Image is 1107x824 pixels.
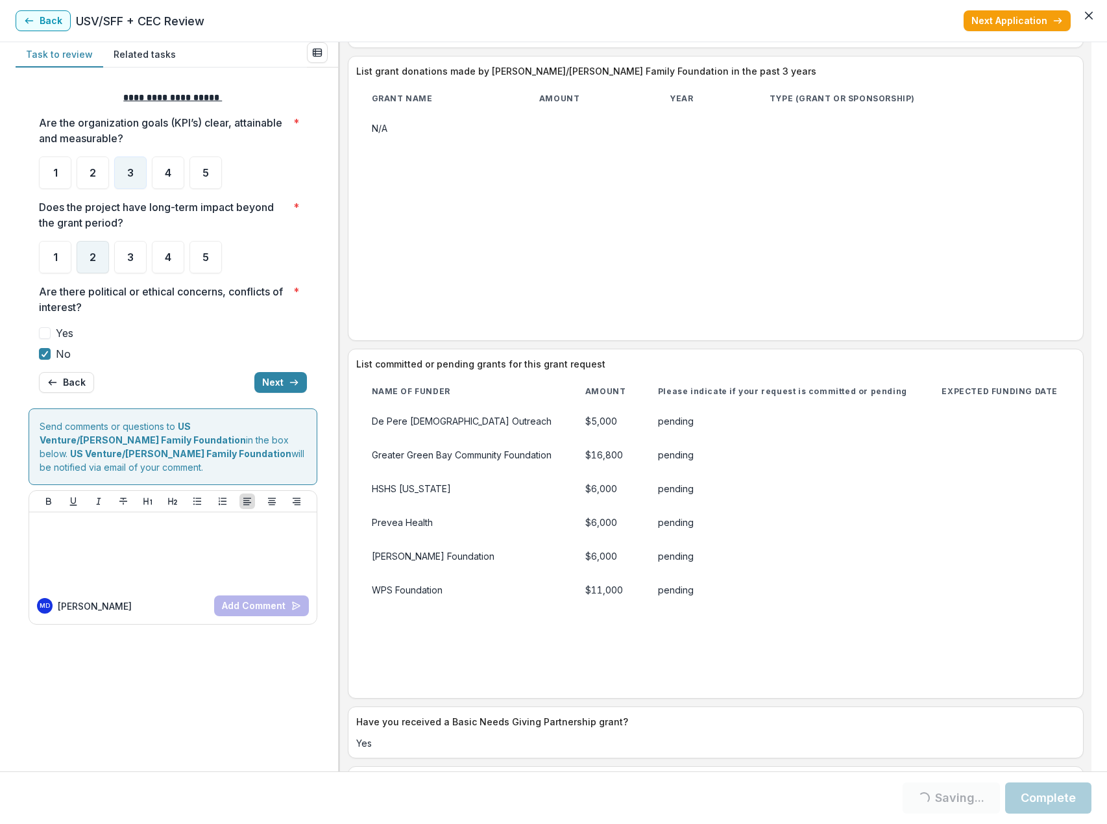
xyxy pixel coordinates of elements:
td: $16,800 [570,438,642,472]
td: $5,000 [570,405,642,438]
span: 1 [53,168,58,178]
td: pending [642,438,927,472]
td: Greater Green Bay Community Foundation [356,438,570,472]
td: Prevea Health [356,506,570,540]
button: Bullet List [189,493,205,509]
strong: US Venture/[PERSON_NAME] Family Foundation [70,448,291,459]
button: Saving... [903,782,1000,814]
p: Have you received a Basic Needs Giving Partnership grant? [356,715,1071,729]
td: $11,000 [570,573,642,607]
button: Task to review [16,42,103,68]
button: Heading 2 [165,493,180,509]
p: List committed or pending grants for this grant request [356,357,1071,371]
th: YEAR [654,86,754,112]
p: [PERSON_NAME] [58,599,132,613]
td: De Pere [DEMOGRAPHIC_DATA] Outreach [356,405,570,438]
td: $6,000 [570,506,642,540]
td: pending [642,405,927,438]
p: Are the organization goals (KPI’s) clear, attainable and measurable? [39,115,288,146]
span: 2 [90,252,96,262]
p: List grant donations made by [PERSON_NAME]/[PERSON_NAME] Family Foundation in the past 3 years [356,64,1071,78]
button: Italicize [91,493,106,509]
th: NAME OF FUNDER [356,379,570,405]
button: View all reviews [307,42,328,63]
button: Next Application [964,10,1071,31]
p: Are there political or ethical concerns, conflicts of interest? [39,284,288,315]
td: pending [642,506,927,540]
td: pending [642,573,927,607]
th: TYPE (GRANT OR SPONSORSHIP) [754,86,1075,112]
button: Related tasks [103,42,186,68]
td: N/A [356,112,524,145]
button: Next [254,372,307,393]
p: USV/SFF + CEC Review [76,12,204,30]
button: Strike [116,493,131,509]
span: 2 [90,168,96,178]
th: AMOUNT [524,86,654,112]
span: 3 [127,252,134,262]
div: Mark Doering [40,603,50,609]
th: AMOUNT [570,379,642,405]
p: Does the project have long-term impact beyond the grant period? [39,199,288,231]
td: WPS Foundation [356,573,570,607]
span: 1 [53,252,58,262]
th: EXPECTED FUNDING DATE [926,379,1075,405]
button: Heading 1 [140,493,156,509]
th: Please indicate if your request is committed or pending [642,379,927,405]
button: Align Right [289,493,304,509]
button: Bold [41,493,56,509]
button: Ordered List [215,493,230,509]
th: GRANT NAME [356,86,524,112]
button: Close [1078,5,1099,26]
button: Align Left [239,493,255,509]
td: pending [642,540,927,573]
button: Align Center [264,493,280,509]
div: Send comments or questions to in the box below. will be notified via email of your comment. [29,408,317,485]
td: $6,000 [570,472,642,506]
button: Complete [1005,782,1091,814]
button: Underline [66,493,81,509]
span: 4 [165,252,171,262]
button: Back [39,372,94,393]
button: Add Comment [214,595,309,616]
span: No [56,346,71,362]
p: Yes [356,736,1076,750]
button: Back [16,10,71,31]
span: 4 [165,168,171,178]
td: HSHS [US_STATE] [356,472,570,506]
span: Yes [56,325,73,341]
td: [PERSON_NAME] Foundation [356,540,570,573]
span: 3 [127,168,134,178]
span: 5 [202,168,209,178]
td: pending [642,472,927,506]
span: 5 [202,252,209,262]
td: $6,000 [570,540,642,573]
